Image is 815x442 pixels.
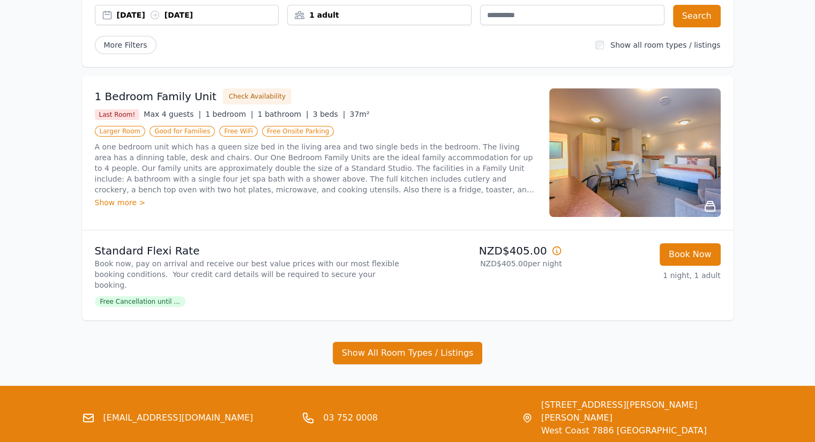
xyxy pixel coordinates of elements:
[541,424,734,437] span: West Coast 7886 [GEOGRAPHIC_DATA]
[288,10,471,20] div: 1 adult
[95,141,536,195] p: A one bedroom unit which has a queen size bed in the living area and two single beds in the bedro...
[610,41,720,49] label: Show all room types / listings
[95,126,146,137] span: Larger Room
[262,126,334,137] span: Free Onsite Parking
[541,399,734,424] span: [STREET_ADDRESS][PERSON_NAME] [PERSON_NAME]
[95,243,403,258] p: Standard Flexi Rate
[95,197,536,208] div: Show more >
[673,5,721,27] button: Search
[205,110,253,118] span: 1 bedroom |
[333,342,483,364] button: Show All Room Types / Listings
[95,296,185,307] span: Free Cancellation until ...
[349,110,369,118] span: 37m²
[95,109,140,120] span: Last Room!
[571,270,721,281] p: 1 night, 1 adult
[117,10,279,20] div: [DATE] [DATE]
[660,243,721,266] button: Book Now
[149,126,215,137] span: Good for Families
[412,258,562,269] p: NZD$405.00 per night
[223,88,291,104] button: Check Availability
[313,110,346,118] span: 3 beds |
[95,89,216,104] h3: 1 Bedroom Family Unit
[412,243,562,258] p: NZD$405.00
[95,258,403,290] p: Book now, pay on arrival and receive our best value prices with our most flexible booking conditi...
[219,126,258,137] span: Free WiFi
[258,110,309,118] span: 1 bathroom |
[323,411,378,424] a: 03 752 0008
[95,36,156,54] span: More Filters
[144,110,201,118] span: Max 4 guests |
[103,411,253,424] a: [EMAIL_ADDRESS][DOMAIN_NAME]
